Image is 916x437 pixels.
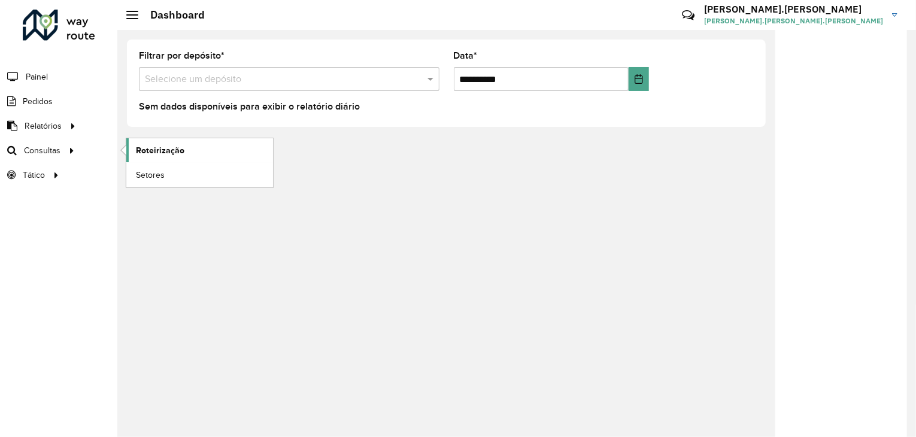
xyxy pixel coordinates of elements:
span: Pedidos [23,95,53,108]
span: [PERSON_NAME].[PERSON_NAME].[PERSON_NAME] [704,16,883,26]
h3: [PERSON_NAME].[PERSON_NAME] [704,4,883,15]
a: Setores [126,163,273,187]
span: Painel [26,71,48,83]
span: Tático [23,169,45,181]
a: Contato Rápido [675,2,701,28]
label: Data [454,48,478,63]
span: Relatórios [25,120,62,132]
span: Setores [136,169,165,181]
a: Roteirização [126,138,273,162]
h2: Dashboard [138,8,205,22]
span: Roteirização [136,144,184,157]
span: Consultas [24,144,60,157]
label: Filtrar por depósito [139,48,225,63]
button: Choose Date [629,67,649,91]
label: Sem dados disponíveis para exibir o relatório diário [139,99,360,114]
